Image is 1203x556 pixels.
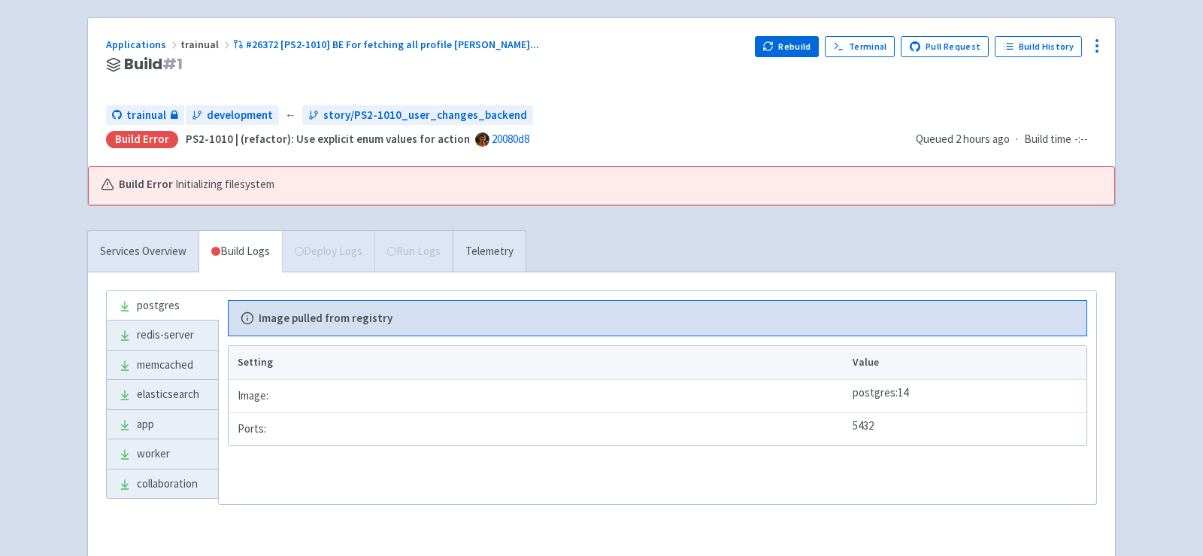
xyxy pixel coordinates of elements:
[453,231,526,272] a: Telemetry
[106,38,180,51] a: Applications
[107,439,218,469] a: worker
[107,321,218,350] a: redis-server
[119,176,173,193] b: Build Error
[847,346,1086,379] th: Value
[956,132,1010,146] time: 2 hours ago
[180,38,233,51] span: trainual
[755,36,820,57] button: Rebuild
[246,38,539,51] span: #26372 [PS2-1010] BE For fetching all profile [PERSON_NAME] ...
[106,131,178,148] div: Build Error
[229,412,847,445] td: Ports:
[88,231,198,272] a: Services Overview
[995,36,1082,57] a: Build History
[825,36,895,57] a: Terminal
[107,380,218,409] a: elasticsearch
[107,469,218,499] a: collaboration
[124,56,183,73] span: Build
[162,53,183,74] span: # 1
[107,410,218,439] a: app
[107,291,218,321] a: postgres
[847,379,1086,412] td: postgres:14
[186,105,279,126] a: development
[916,131,1097,148] div: ·
[186,132,470,146] strong: PS2-1010 | (refactor): Use explicit enum values for action
[229,379,847,412] td: Image:
[106,105,184,126] a: trainual
[285,107,296,124] span: ←
[1024,131,1071,148] span: Build time
[323,107,527,124] span: story/PS2-1010_user_changes_backend
[492,132,529,146] a: 20080d8
[175,176,274,193] span: Initializing filesystem
[302,105,533,126] a: story/PS2-1010_user_changes_backend
[259,310,392,327] b: Image pulled from registry
[1074,131,1088,148] span: -:--
[199,231,282,272] a: Build Logs
[126,107,166,124] span: trainual
[847,412,1086,445] td: 5432
[901,36,989,57] a: Pull Request
[107,351,218,380] a: memcached
[229,346,847,379] th: Setting
[916,132,1010,146] span: Queued
[207,107,273,124] span: development
[233,38,541,51] a: #26372 [PS2-1010] BE For fetching all profile [PERSON_NAME]...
